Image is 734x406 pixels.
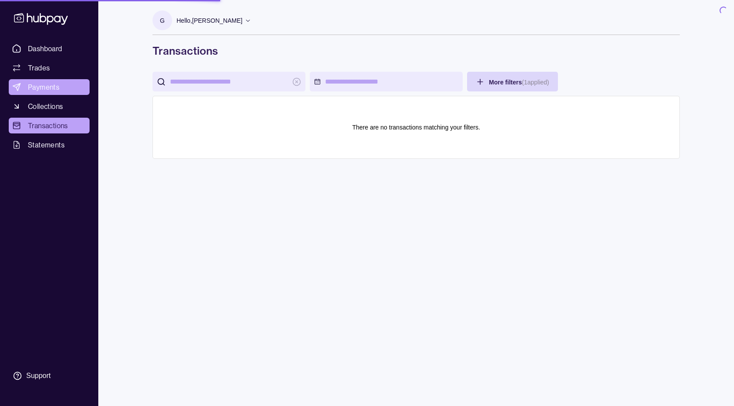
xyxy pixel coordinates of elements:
[352,122,480,132] p: There are no transactions matching your filters.
[177,16,242,25] p: Hello, [PERSON_NAME]
[28,43,62,54] span: Dashboard
[170,72,288,91] input: search
[9,98,90,114] a: Collections
[489,79,549,86] span: More filters
[467,72,558,91] button: More filters(1applied)
[160,16,165,25] p: G
[9,118,90,133] a: Transactions
[522,79,549,86] p: ( 1 applied)
[9,367,90,385] a: Support
[26,371,51,381] div: Support
[28,101,63,112] span: Collections
[28,82,59,92] span: Payments
[9,79,90,95] a: Payments
[28,120,68,131] span: Transactions
[152,44,680,58] h1: Transactions
[9,137,90,153] a: Statements
[28,140,65,150] span: Statements
[28,63,50,73] span: Trades
[9,41,90,56] a: Dashboard
[9,60,90,76] a: Trades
